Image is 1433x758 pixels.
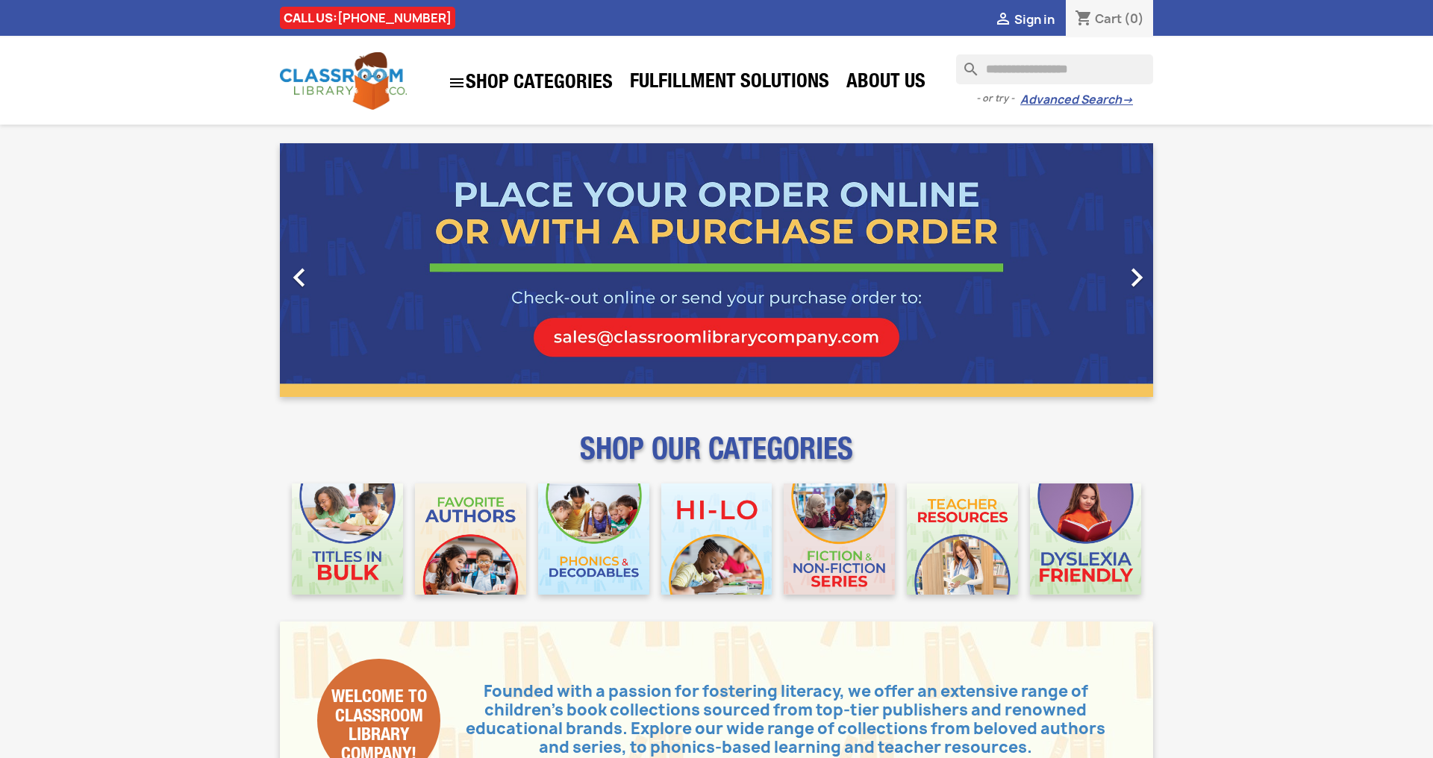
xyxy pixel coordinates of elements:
[281,259,318,296] i: 
[292,483,403,595] img: CLC_Bulk_Mobile.jpg
[538,483,649,595] img: CLC_Phonics_And_Decodables_Mobile.jpg
[280,143,1153,397] ul: Carousel container
[1014,11,1055,28] span: Sign in
[440,683,1116,757] p: Founded with a passion for fostering literacy, we offer an extensive range of children's book col...
[839,69,933,98] a: About Us
[956,54,974,72] i: search
[448,74,466,92] i: 
[907,483,1018,595] img: CLC_Teacher_Resources_Mobile.jpg
[280,52,407,110] img: Classroom Library Company
[956,54,1153,84] input: Search
[661,483,772,595] img: CLC_HiLo_Mobile.jpg
[1095,10,1122,27] span: Cart
[622,69,837,98] a: Fulfillment Solutions
[976,91,1020,106] span: - or try -
[1023,143,1154,397] a: Next
[337,10,452,26] a: [PHONE_NUMBER]
[440,66,620,99] a: SHOP CATEGORIES
[415,483,526,595] img: CLC_Favorite_Authors_Mobile.jpg
[280,7,455,29] div: CALL US:
[280,143,411,397] a: Previous
[994,11,1012,29] i: 
[1122,93,1133,107] span: →
[1124,10,1144,27] span: (0)
[1118,259,1155,296] i: 
[1030,483,1141,595] img: CLC_Dyslexia_Mobile.jpg
[280,445,1153,472] p: SHOP OUR CATEGORIES
[1075,10,1093,28] i: shopping_cart
[994,11,1055,28] a:  Sign in
[1020,93,1133,107] a: Advanced Search→
[784,483,895,595] img: CLC_Fiction_Nonfiction_Mobile.jpg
